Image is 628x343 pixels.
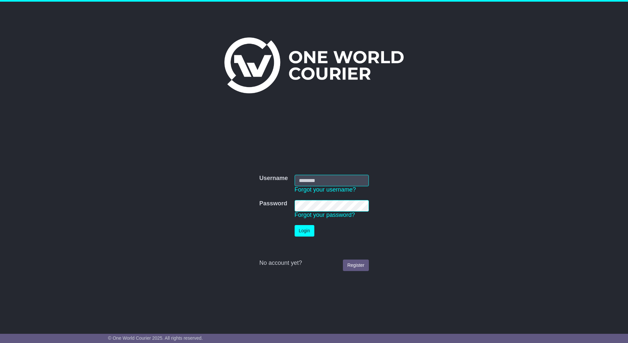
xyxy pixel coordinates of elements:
img: One World [224,37,404,93]
a: Forgot your username? [295,186,356,193]
span: © One World Courier 2025. All rights reserved. [108,335,203,341]
a: Register [343,260,369,271]
label: Password [259,200,287,207]
label: Username [259,175,288,182]
div: No account yet? [259,260,369,267]
button: Login [295,225,314,237]
a: Forgot your password? [295,212,355,218]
